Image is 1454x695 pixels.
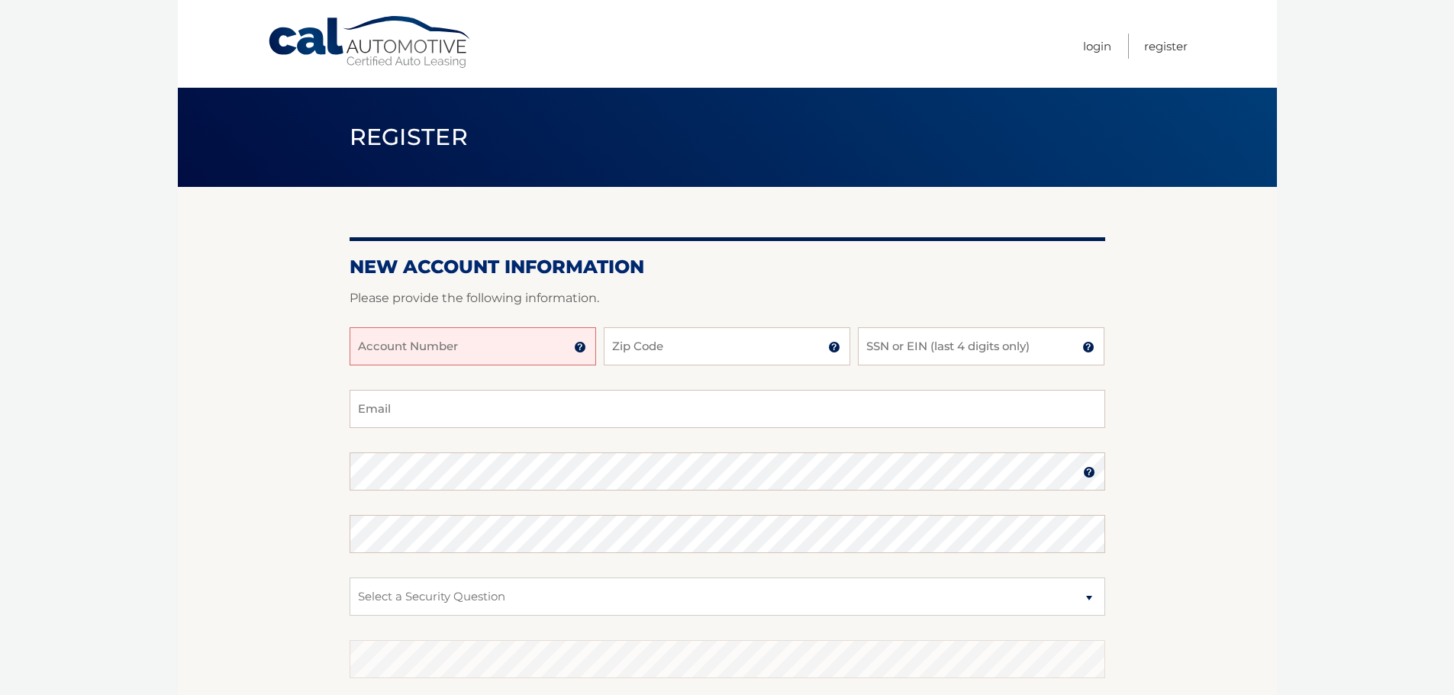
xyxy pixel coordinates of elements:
span: Register [350,123,469,151]
a: Register [1144,34,1188,59]
a: Cal Automotive [267,15,473,69]
img: tooltip.svg [1082,341,1095,353]
p: Please provide the following information. [350,288,1105,309]
input: SSN or EIN (last 4 digits only) [858,327,1104,365]
input: Zip Code [604,327,850,365]
img: tooltip.svg [1083,466,1095,478]
a: Login [1083,34,1111,59]
img: tooltip.svg [828,341,840,353]
h2: New Account Information [350,256,1105,278]
img: tooltip.svg [574,341,586,353]
input: Account Number [350,327,596,365]
input: Email [350,390,1105,428]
